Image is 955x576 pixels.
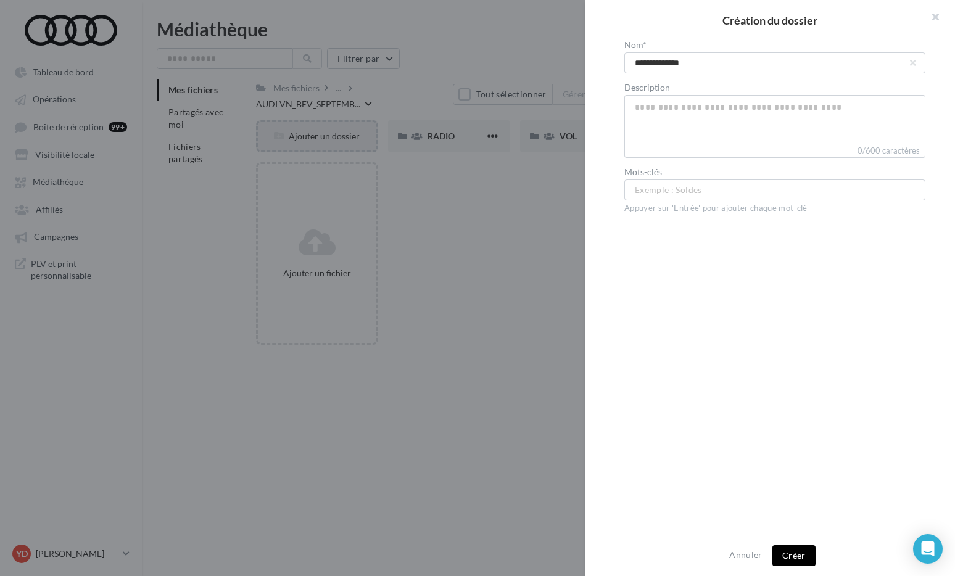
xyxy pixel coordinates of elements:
[624,83,925,92] label: Description
[913,534,943,564] div: Open Intercom Messenger
[624,168,925,176] label: Mots-clés
[724,548,767,562] button: Annuler
[772,545,816,566] button: Créer
[635,183,702,197] span: Exemple : Soldes
[605,15,935,26] h2: Création du dossier
[624,203,925,214] div: Appuyer sur 'Entrée' pour ajouter chaque mot-clé
[624,144,925,158] label: 0/600 caractères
